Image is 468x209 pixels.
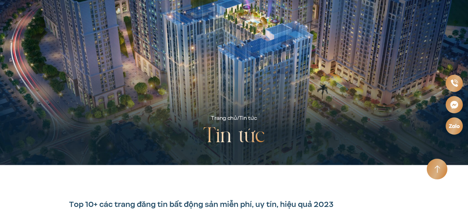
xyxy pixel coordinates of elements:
img: Messenger icon [450,100,459,109]
img: Phone icon [450,79,458,87]
span: Tin tức [239,114,257,122]
img: Zalo icon [448,123,460,128]
h2: Tin tức [203,123,265,150]
img: Arrow icon [434,165,440,173]
a: Trang chủ [211,114,237,122]
div: / [211,114,257,123]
